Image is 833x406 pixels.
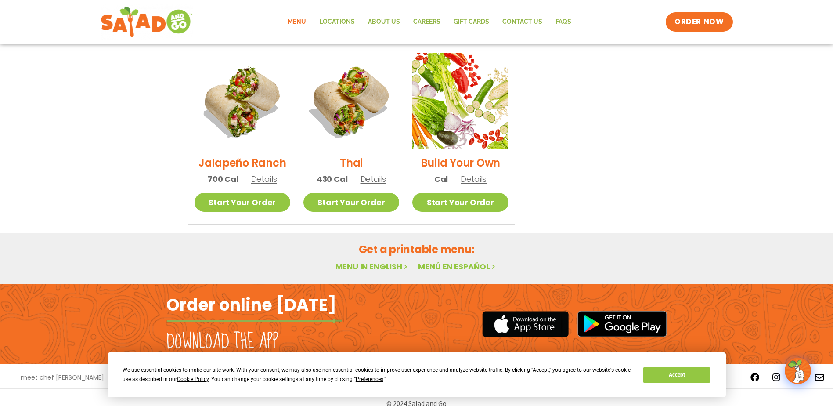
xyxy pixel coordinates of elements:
a: Start Your Order [195,193,290,212]
span: Cookie Policy [177,376,209,382]
span: 430 Cal [317,173,348,185]
span: ORDER NOW [674,17,724,27]
a: Start Your Order [412,193,508,212]
a: FAQs [549,12,578,32]
a: Menú en español [418,261,497,272]
h2: Order online [DATE] [166,294,336,315]
a: meet chef [PERSON_NAME] [21,374,104,381]
img: Product photo for Build Your Own [412,53,508,149]
span: Details [461,174,487,185]
a: Careers [407,12,447,32]
span: Preferences [356,376,383,382]
img: Product photo for Jalapeño Ranch Wrap [195,53,290,149]
span: Cal [434,173,448,185]
h2: Jalapeño Ranch [198,155,286,170]
a: Locations [313,12,361,32]
img: appstore [482,310,569,338]
img: new-SAG-logo-768×292 [101,4,193,40]
img: wpChatIcon [786,359,810,383]
a: Menu in English [335,261,409,272]
img: Product photo for Thai Wrap [303,53,399,149]
a: Start Your Order [303,193,399,212]
h2: Thai [340,155,363,170]
span: Details [361,174,386,185]
span: Details [251,174,277,185]
a: Contact Us [496,12,549,32]
nav: Menu [281,12,578,32]
h2: Get a printable menu: [188,242,645,257]
h2: Download the app [166,330,278,354]
a: About Us [361,12,407,32]
button: Accept [643,367,710,383]
h2: Build Your Own [421,155,501,170]
div: Cookie Consent Prompt [108,352,726,397]
a: GIFT CARDS [447,12,496,32]
img: google_play [577,311,667,337]
a: ORDER NOW [666,12,732,32]
a: Menu [281,12,313,32]
div: We use essential cookies to make our site work. With your consent, we may also use non-essential ... [123,366,632,384]
span: 700 Cal [208,173,238,185]
img: fork [166,319,342,323]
